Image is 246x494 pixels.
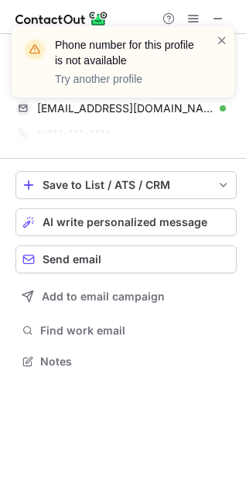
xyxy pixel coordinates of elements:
button: Add to email campaign [15,283,237,310]
button: AI write personalized message [15,208,237,236]
span: Add to email campaign [42,290,165,303]
img: ContactOut v5.3.10 [15,9,108,28]
span: Send email [43,253,101,266]
header: Phone number for this profile is not available [55,37,197,68]
button: Send email [15,245,237,273]
div: Save to List / ATS / CRM [43,179,210,191]
button: Notes [15,351,237,372]
p: Try another profile [55,71,197,87]
span: Notes [40,355,231,369]
span: Find work email [40,324,231,338]
span: AI write personalized message [43,216,207,228]
button: Find work email [15,320,237,341]
img: warning [22,37,47,62]
button: save-profile-one-click [15,171,237,199]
